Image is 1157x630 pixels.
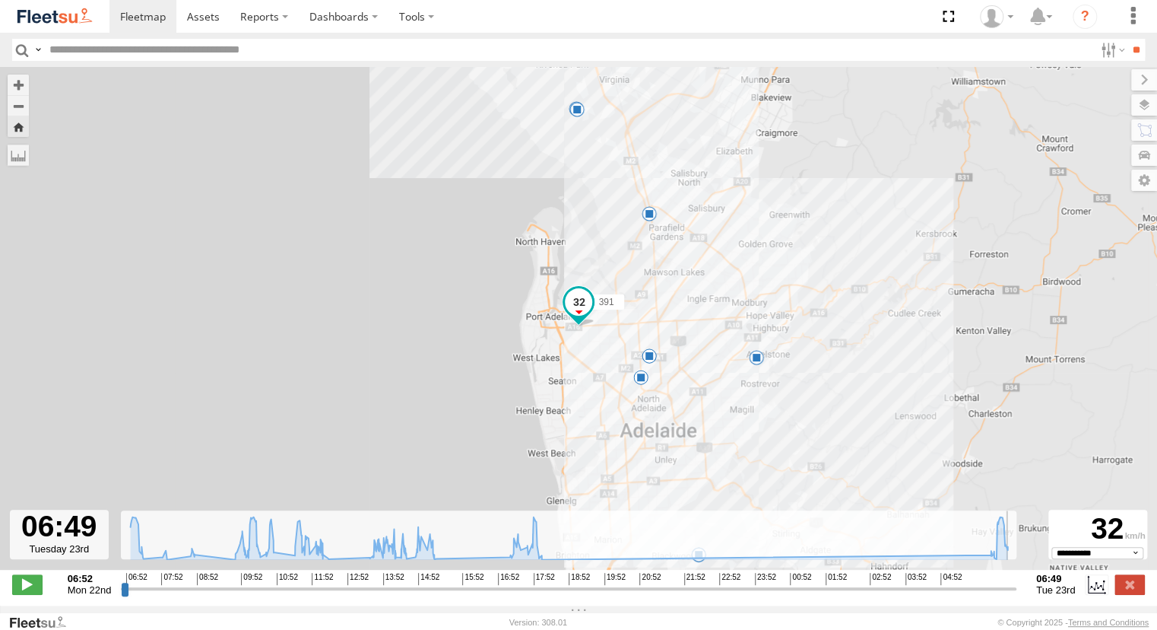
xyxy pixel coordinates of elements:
img: fleetsu-logo-horizontal.svg [15,6,94,27]
label: Play/Stop [12,574,43,594]
label: Map Settings [1131,170,1157,191]
span: 19:52 [604,573,626,585]
span: 22:52 [719,573,740,585]
span: 03:52 [905,573,927,585]
span: 391 [598,297,613,308]
span: Tue 23rd Sep 2025 [1036,584,1075,596]
span: 02:52 [870,573,891,585]
span: 06:52 [126,573,147,585]
strong: 06:49 [1036,573,1075,584]
span: 04:52 [940,573,962,585]
i: ? [1073,5,1097,29]
span: Mon 22nd Sep 2025 [68,584,112,596]
button: Zoom Home [8,116,29,137]
span: 17:52 [534,573,555,585]
span: 21:52 [684,573,705,585]
div: 32 [1051,512,1145,546]
span: 10:52 [277,573,298,585]
span: 15:52 [462,573,483,585]
span: 16:52 [498,573,519,585]
span: 07:52 [161,573,182,585]
span: 09:52 [241,573,262,585]
a: Terms and Conditions [1068,618,1149,627]
div: Kellie Roberts [975,5,1019,28]
span: 23:52 [755,573,776,585]
span: 20:52 [639,573,661,585]
strong: 06:52 [68,573,112,584]
a: Visit our Website [8,615,78,630]
span: 01:52 [826,573,847,585]
span: 12:52 [347,573,369,585]
div: © Copyright 2025 - [997,618,1149,627]
label: Measure [8,145,29,166]
label: Search Filter Options [1095,39,1127,61]
button: Zoom out [8,95,29,116]
span: 00:52 [790,573,811,585]
span: 13:52 [383,573,404,585]
span: 14:52 [418,573,439,585]
div: Version: 308.01 [509,618,567,627]
span: 11:52 [312,573,333,585]
span: 08:52 [197,573,218,585]
label: Search Query [32,39,44,61]
button: Zoom in [8,75,29,95]
span: 18:52 [569,573,590,585]
label: Close [1114,574,1145,594]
